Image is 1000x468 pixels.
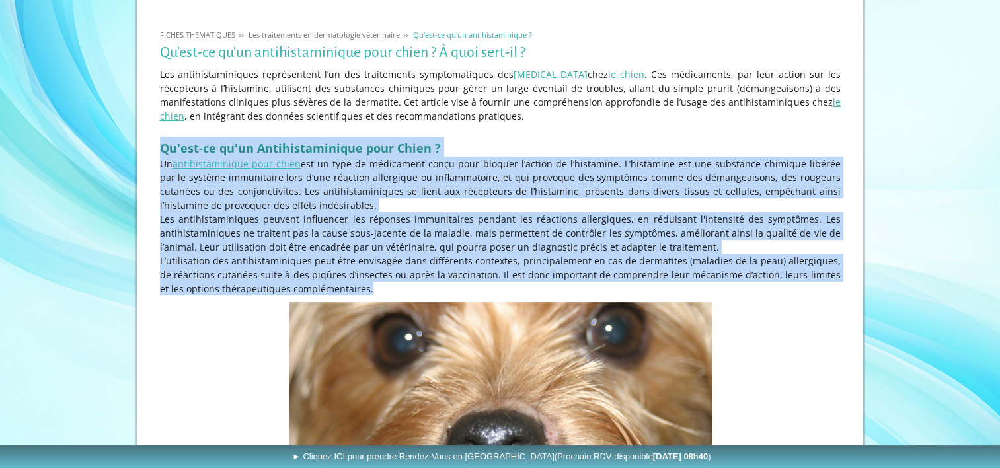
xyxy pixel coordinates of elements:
[160,44,841,61] h1: Qu'est-ce qu'un antihistaminique pour chien ? À quoi sert-il ?
[410,30,535,40] a: Qu'est-ce qu'un antihistaminique ?
[160,212,841,254] p: Les antihistaminiques peuvent influencer les réponses immunitaires pendant les réactions allergiq...
[245,30,403,40] a: Les traitements en dermatologie vétérinaire
[173,157,301,170] a: antihistaminique pour chien
[413,30,532,40] span: Qu'est-ce qu'un antihistaminique ?
[160,254,841,295] p: L’utilisation des antihistaminiques peut être envisagée dans différents contextes, principalement...
[160,140,441,156] span: Qu'est-ce qu'un Antihistaminique pour Chien ?
[608,68,644,81] a: le chien
[157,30,239,40] a: FICHES THEMATIQUES
[514,68,588,81] a: [MEDICAL_DATA]
[160,30,235,40] span: FICHES THEMATIQUES
[160,96,841,122] a: le chien
[160,157,841,212] p: Un est un type de médicament conçu pour bloquer l’action de l’histamine. L’histamine est une subs...
[292,451,711,461] span: ► Cliquez ICI pour prendre Rendez-Vous en [GEOGRAPHIC_DATA]
[249,30,400,40] span: Les traitements en dermatologie vétérinaire
[653,451,709,461] b: [DATE] 08h40
[160,67,841,123] p: Les antihistaminiques représentent l’un des traitements symptomatiques des chez . Ces médicaments...
[555,451,711,461] span: (Prochain RDV disponible )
